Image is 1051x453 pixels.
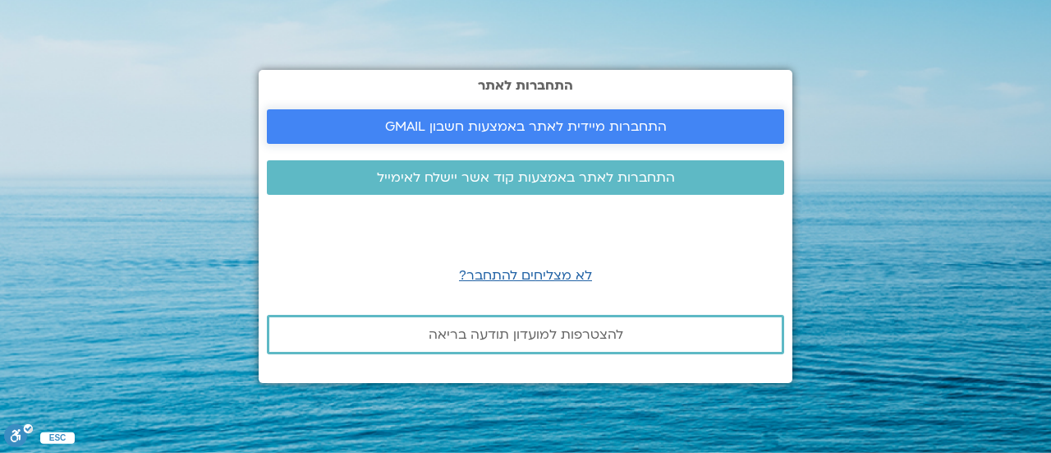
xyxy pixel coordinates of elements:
span: התחברות מיידית לאתר באמצעות חשבון GMAIL [385,119,667,134]
span: התחברות לאתר באמצעות קוד אשר יישלח לאימייל [377,170,675,185]
span: להצטרפות למועדון תודעה בריאה [429,327,623,342]
a: לא מצליחים להתחבר? [459,266,592,284]
a: התחברות לאתר באמצעות קוד אשר יישלח לאימייל [267,160,784,195]
a: להצטרפות למועדון תודעה בריאה [267,315,784,354]
a: התחברות מיידית לאתר באמצעות חשבון GMAIL [267,109,784,144]
h2: התחברות לאתר [267,78,784,93]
